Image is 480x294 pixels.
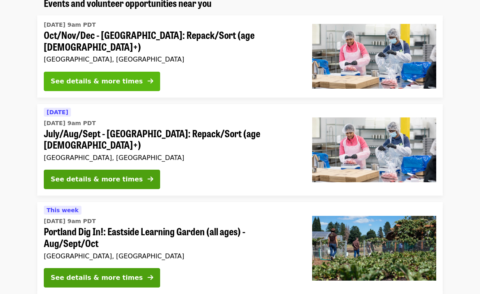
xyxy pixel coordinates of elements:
i: arrow-right icon [148,274,153,281]
div: See details & more times [51,175,143,184]
span: [DATE] [47,109,68,115]
span: This week [47,207,79,213]
button: See details & more times [44,268,160,288]
time: [DATE] 9am PDT [44,217,96,226]
span: Oct/Nov/Dec - [GEOGRAPHIC_DATA]: Repack/Sort (age [DEMOGRAPHIC_DATA]+) [44,29,299,53]
div: See details & more times [51,77,143,86]
a: See details for "Oct/Nov/Dec - Beaverton: Repack/Sort (age 10+)" [37,15,443,98]
img: July/Aug/Sept - Beaverton: Repack/Sort (age 10+) organized by Oregon Food Bank [312,117,436,182]
a: See details for "Portland Dig In!: Eastside Learning Garden (all ages) - Aug/Sept/Oct" [37,202,443,294]
span: July/Aug/Sept - [GEOGRAPHIC_DATA]: Repack/Sort (age [DEMOGRAPHIC_DATA]+) [44,128,299,151]
i: arrow-right icon [148,77,153,85]
img: Portland Dig In!: Eastside Learning Garden (all ages) - Aug/Sept/Oct organized by Oregon Food Bank [312,216,436,281]
div: See details & more times [51,273,143,283]
i: arrow-right icon [148,175,153,183]
div: [GEOGRAPHIC_DATA], [GEOGRAPHIC_DATA] [44,252,299,260]
button: See details & more times [44,170,160,189]
time: [DATE] 9am PDT [44,21,96,29]
a: See details for "July/Aug/Sept - Beaverton: Repack/Sort (age 10+)" [37,104,443,196]
time: [DATE] 9am PDT [44,119,96,128]
span: Portland Dig In!: Eastside Learning Garden (all ages) - Aug/Sept/Oct [44,226,299,249]
div: [GEOGRAPHIC_DATA], [GEOGRAPHIC_DATA] [44,55,299,63]
button: See details & more times [44,72,160,91]
img: Oct/Nov/Dec - Beaverton: Repack/Sort (age 10+) organized by Oregon Food Bank [312,24,436,89]
div: [GEOGRAPHIC_DATA], [GEOGRAPHIC_DATA] [44,154,299,162]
